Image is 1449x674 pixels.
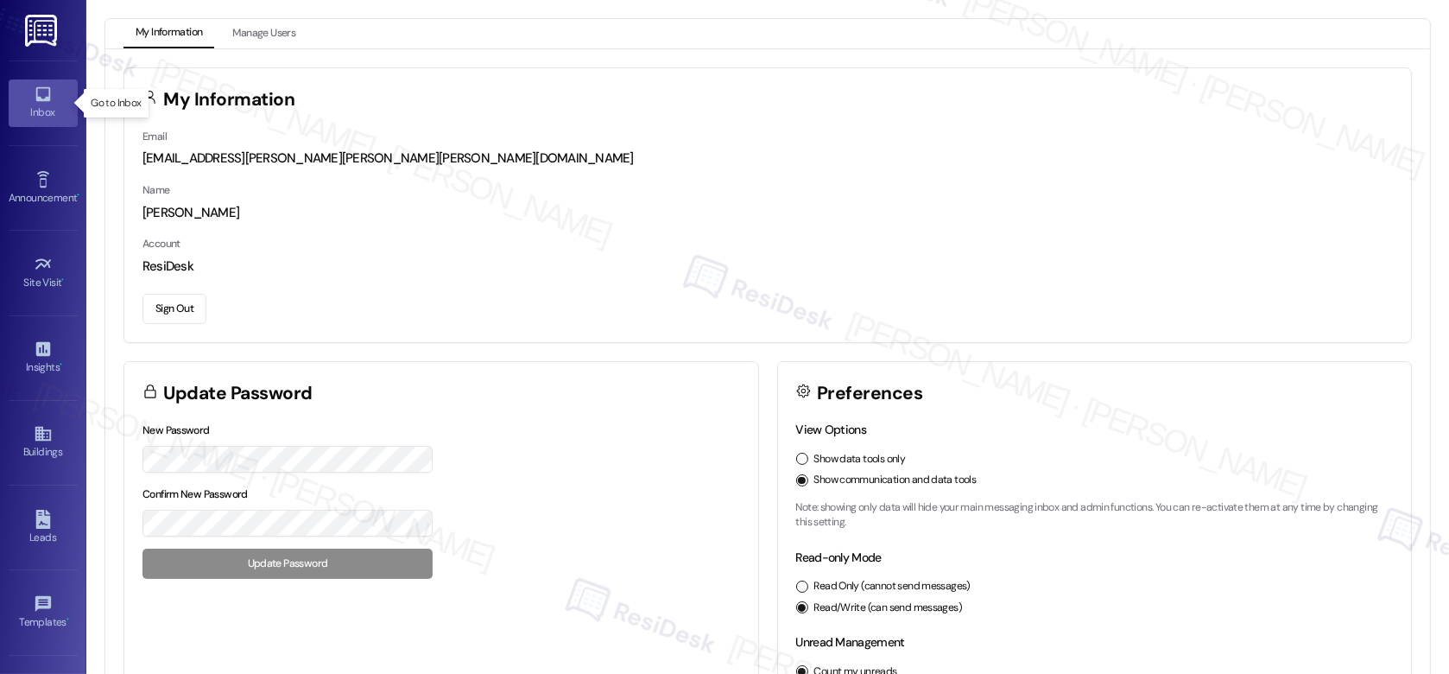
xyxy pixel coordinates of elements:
[796,550,882,565] label: Read-only Mode
[77,189,79,201] span: •
[25,15,60,47] img: ResiDesk Logo
[142,183,170,197] label: Name
[142,130,167,143] label: Email
[9,419,78,466] a: Buildings
[817,385,922,403] h3: Preferences
[220,19,307,48] button: Manage Users
[60,359,62,371] span: •
[142,487,248,501] label: Confirm New Password
[796,500,1394,531] p: Note: showing only data will hide your main messaging inbox and admin functions. You can re-activ...
[814,579,971,595] label: Read Only (cannot send messages)
[142,204,1393,222] div: [PERSON_NAME]
[66,614,69,626] span: •
[142,258,1393,276] div: ResiDesk
[9,505,78,551] a: Leads
[814,601,963,616] label: Read/Write (can send messages)
[142,423,210,437] label: New Password
[164,91,295,109] h3: My Information
[91,96,141,111] p: Go to Inbox
[814,452,906,467] label: Show data tools only
[164,385,313,403] h3: Update Password
[62,274,65,286] span: •
[9,79,78,126] a: Inbox
[9,334,78,381] a: Insights •
[142,294,206,324] button: Sign Out
[142,149,1393,168] div: [EMAIL_ADDRESS][PERSON_NAME][PERSON_NAME][PERSON_NAME][DOMAIN_NAME]
[9,250,78,296] a: Site Visit •
[9,589,78,636] a: Templates •
[142,237,180,251] label: Account
[123,19,214,48] button: My Information
[796,634,905,650] label: Unread Management
[796,422,867,437] label: View Options
[814,473,977,488] label: Show communication and data tools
